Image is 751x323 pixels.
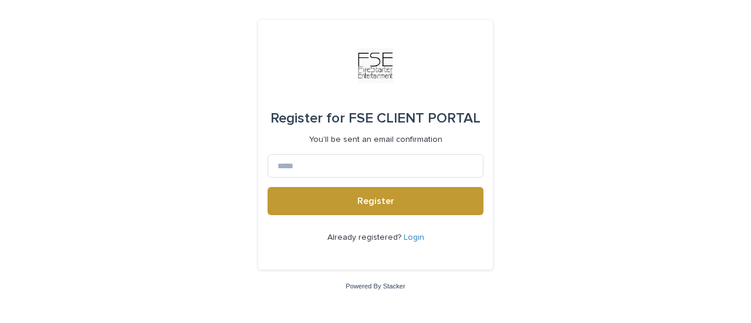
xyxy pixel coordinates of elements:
[268,187,483,215] button: Register
[309,135,442,145] p: You'll be sent an email confirmation
[357,196,394,206] span: Register
[270,111,345,125] span: Register for
[270,102,481,135] div: FSE CLIENT PORTAL
[404,233,424,242] a: Login
[346,283,405,290] a: Powered By Stacker
[358,48,393,83] img: Km9EesSdRbS9ajqhBzyo
[327,233,404,242] span: Already registered?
